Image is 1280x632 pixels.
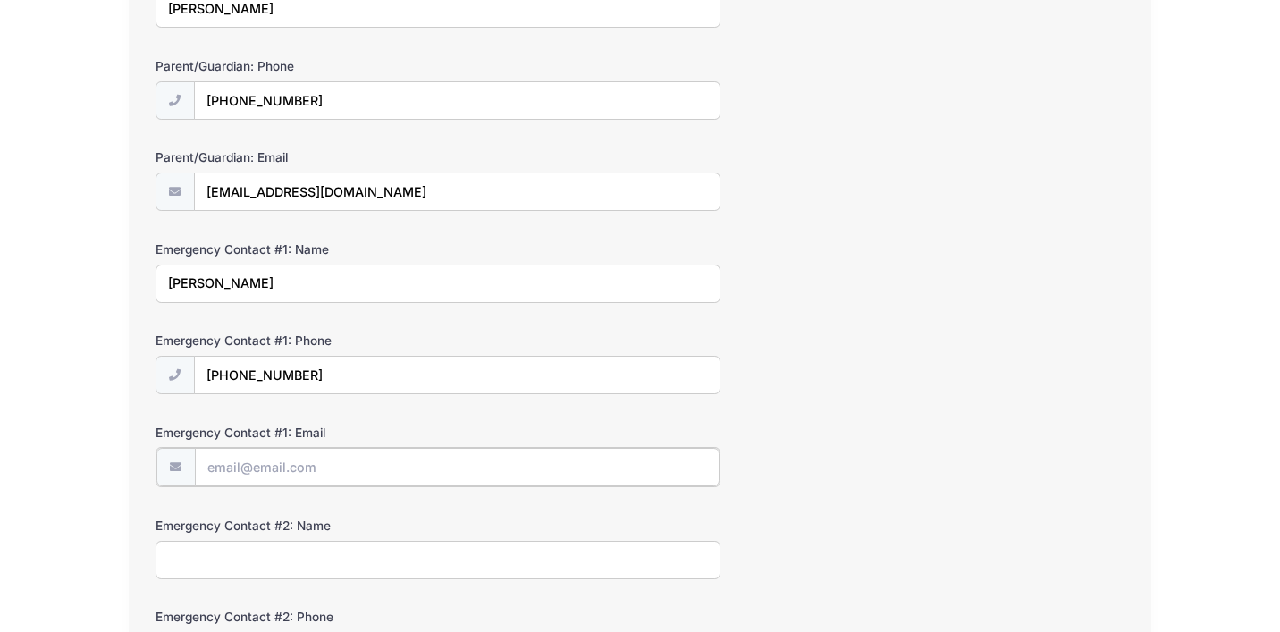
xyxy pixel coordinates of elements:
label: Parent/Guardian: Email [156,148,479,166]
label: Emergency Contact #2: Phone [156,608,479,626]
label: Emergency Contact #1: Phone [156,332,479,350]
input: (xxx) xxx-xxxx [194,81,721,120]
input: (xxx) xxx-xxxx [194,356,721,394]
label: Emergency Contact #1: Name [156,240,479,258]
input: email@email.com [195,448,720,486]
label: Emergency Contact #2: Name [156,517,479,535]
label: Emergency Contact #1: Email [156,424,479,442]
input: email@email.com [194,173,721,211]
label: Parent/Guardian: Phone [156,57,479,75]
